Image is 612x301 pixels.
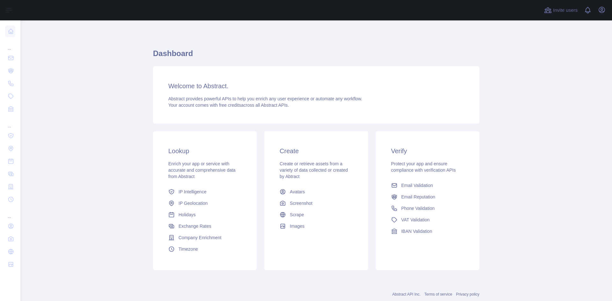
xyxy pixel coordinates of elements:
a: Terms of service [424,292,452,297]
span: IP Intelligence [178,189,207,195]
h1: Dashboard [153,48,479,64]
span: VAT Validation [401,217,430,223]
a: Email Validation [389,180,467,191]
span: Screenshot [290,200,312,206]
h3: Lookup [168,147,241,155]
a: Timezone [166,243,244,255]
a: Company Enrichment [166,232,244,243]
a: Privacy policy [456,292,479,297]
span: Email Validation [401,182,433,189]
span: Phone Validation [401,205,435,211]
h3: Welcome to Abstract. [168,82,464,90]
a: Scrape [277,209,355,220]
span: Exchange Rates [178,223,211,229]
span: free credits [219,103,241,108]
div: ... [5,206,15,219]
span: Create or retrieve assets from a variety of data collected or created by Abtract [280,161,348,179]
span: Timezone [178,246,198,252]
a: Screenshot [277,197,355,209]
span: IBAN Validation [401,228,432,234]
span: Images [290,223,304,229]
a: Phone Validation [389,203,467,214]
a: Email Reputation [389,191,467,203]
span: Scrape [290,211,304,218]
span: Company Enrichment [178,234,222,241]
span: Your account comes with across all Abstract APIs. [168,103,289,108]
span: IP Geolocation [178,200,208,206]
a: IP Intelligence [166,186,244,197]
span: Avatars [290,189,305,195]
a: Images [277,220,355,232]
span: Enrich your app or service with accurate and comprehensive data from Abstract [168,161,236,179]
a: Avatars [277,186,355,197]
h3: Verify [391,147,464,155]
a: IP Geolocation [166,197,244,209]
a: VAT Validation [389,214,467,226]
a: Exchange Rates [166,220,244,232]
h3: Create [280,147,353,155]
button: Invite users [543,5,579,15]
span: Holidays [178,211,196,218]
span: Abstract provides powerful APIs to help you enrich any user experience or automate any workflow. [168,96,362,101]
a: Holidays [166,209,244,220]
span: Protect your app and ensure compliance with verification APIs [391,161,456,173]
span: Invite users [553,7,578,14]
a: IBAN Validation [389,226,467,237]
a: Abstract API Inc. [392,292,421,297]
div: ... [5,38,15,51]
div: ... [5,116,15,129]
span: Email Reputation [401,194,435,200]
